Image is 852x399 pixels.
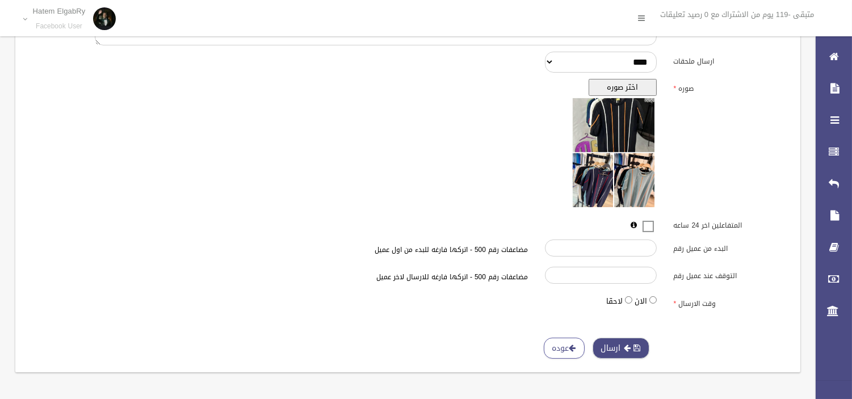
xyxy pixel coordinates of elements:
label: البدء من عميل رقم [665,240,794,255]
h6: مضاعفات رقم 500 - اتركها فارغه للبدء من اول عميل [224,246,528,254]
img: معاينه الصوره [570,96,657,209]
small: Facebook User [33,22,86,31]
label: الان [635,295,647,308]
label: التوقف عند عميل رقم [665,267,794,283]
label: صوره [665,79,794,95]
a: عوده [544,338,585,359]
label: لاحقا [606,295,623,308]
p: Hatem ElgabRy [33,7,86,15]
h6: مضاعفات رقم 500 - اتركها فارغه للارسال لاخر عميل [224,274,528,281]
label: وقت الارسال [665,294,794,310]
button: ارسال [593,338,649,359]
button: اختر صوره [589,79,657,96]
label: المتفاعلين اخر 24 ساعه [665,216,794,232]
label: ارسال ملحقات [665,52,794,68]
